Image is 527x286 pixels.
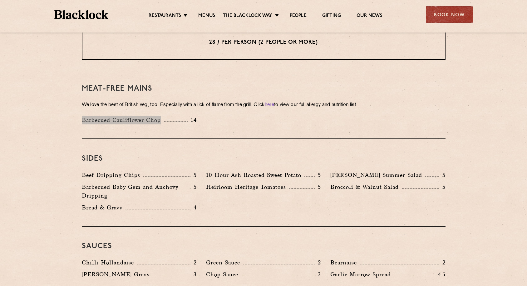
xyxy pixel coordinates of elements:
a: Restaurants [149,13,181,20]
h3: Meat-Free mains [82,85,446,93]
p: 5 [315,171,321,179]
p: Bearnaise [330,258,360,267]
p: 2 [315,258,321,267]
p: Broccoli & Walnut Salad [330,183,402,191]
a: Menus [198,13,215,20]
p: 2 [439,258,446,267]
p: [PERSON_NAME] Summer Salad [330,171,425,179]
p: 14 [188,116,197,124]
a: The Blacklock Way [223,13,272,20]
a: People [290,13,307,20]
p: 5 [190,183,197,191]
p: Heirloom Heritage Tomatoes [206,183,289,191]
img: BL_Textured_Logo-footer-cropped.svg [54,10,108,19]
h3: Sauces [82,242,446,250]
p: Beef Dripping Chips [82,171,143,179]
p: 5 [315,183,321,191]
p: We love the best of British veg, too. Especially with a lick of flame from the grill. Click to vi... [82,101,446,109]
p: Garlic Marrow Spread [330,270,394,279]
h3: Sides [82,155,446,163]
p: Barbecued Baby Gem and Anchovy Dripping [82,183,190,200]
div: Book Now [426,6,473,23]
p: Barbecued Cauliflower Chop [82,116,164,124]
p: 3 [190,270,197,278]
p: Bread & Gravy [82,203,126,212]
p: Green Sauce [206,258,243,267]
p: 28 / per person (2 people or more) [95,38,432,47]
p: Chop Sauce [206,270,241,279]
a: Gifting [322,13,341,20]
p: 2 [190,258,197,267]
p: 5 [439,171,446,179]
p: Chilli Hollandaise [82,258,137,267]
p: 5 [439,183,446,191]
a: Our News [357,13,382,20]
p: 5 [190,171,197,179]
p: [PERSON_NAME] Gravy [82,270,153,279]
p: 10 Hour Ash Roasted Sweet Potato [206,171,304,179]
p: 4.5 [435,270,446,278]
a: here [265,103,274,107]
p: 3 [315,270,321,278]
p: 4 [190,203,197,212]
